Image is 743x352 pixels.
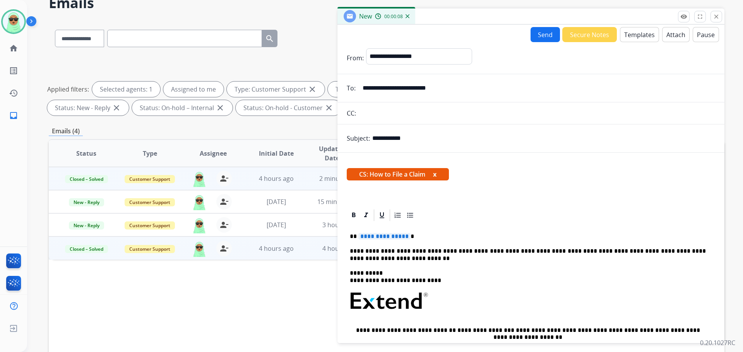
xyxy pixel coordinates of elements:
[259,244,294,253] span: 4 hours ago
[347,53,364,63] p: From:
[125,175,175,183] span: Customer Support
[697,13,704,20] mat-icon: fullscreen
[92,82,160,97] div: Selected agents: 1
[347,168,449,180] span: CS: How to File a Claim
[347,109,356,118] p: CC:
[317,197,362,206] span: 15 minutes ago
[219,244,229,253] mat-icon: person_remove
[693,27,719,42] button: Pause
[192,171,207,187] img: agent-avatar
[76,149,96,158] span: Status
[47,85,89,94] p: Applied filters:
[376,209,388,221] div: Underline
[9,88,18,98] mat-icon: history
[347,134,370,143] p: Subject:
[200,149,227,158] span: Assignee
[216,103,225,112] mat-icon: close
[125,198,175,206] span: Customer Support
[132,100,233,116] div: Status: On-hold – Internal
[219,197,229,206] mat-icon: person_remove
[359,12,372,20] span: New
[322,244,357,253] span: 4 hours ago
[219,174,229,183] mat-icon: person_remove
[531,27,560,42] button: Send
[192,217,207,233] img: agent-avatar
[328,82,429,97] div: Type: Shipping Protection
[620,27,659,42] button: Templates
[236,100,341,116] div: Status: On-hold - Customer
[322,221,357,229] span: 3 hours ago
[192,241,207,257] img: agent-avatar
[259,174,294,183] span: 4 hours ago
[315,144,350,163] span: Updated Date
[9,111,18,120] mat-icon: inbox
[219,220,229,230] mat-icon: person_remove
[265,34,274,43] mat-icon: search
[125,221,175,230] span: Customer Support
[65,245,108,253] span: Closed – Solved
[348,209,360,221] div: Bold
[227,82,325,97] div: Type: Customer Support
[163,82,224,97] div: Assigned to me
[713,13,720,20] mat-icon: close
[360,209,372,221] div: Italic
[143,149,157,158] span: Type
[69,198,104,206] span: New - Reply
[9,66,18,75] mat-icon: list_alt
[267,197,286,206] span: [DATE]
[347,83,356,93] p: To:
[65,175,108,183] span: Closed – Solved
[308,85,317,94] mat-icon: close
[259,149,294,158] span: Initial Date
[662,27,690,42] button: Attach
[112,103,121,112] mat-icon: close
[404,209,416,221] div: Bullet List
[680,13,687,20] mat-icon: remove_red_eye
[47,100,129,116] div: Status: New - Reply
[9,44,18,53] mat-icon: home
[3,11,24,32] img: avatar
[384,14,403,20] span: 00:00:08
[433,170,437,179] button: x
[192,194,207,210] img: agent-avatar
[392,209,404,221] div: Ordered List
[700,338,735,347] p: 0.20.1027RC
[69,221,104,230] span: New - Reply
[125,245,175,253] span: Customer Support
[319,174,361,183] span: 2 minutes ago
[324,103,334,112] mat-icon: close
[49,126,83,136] p: Emails (4)
[267,221,286,229] span: [DATE]
[562,27,617,42] button: Secure Notes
